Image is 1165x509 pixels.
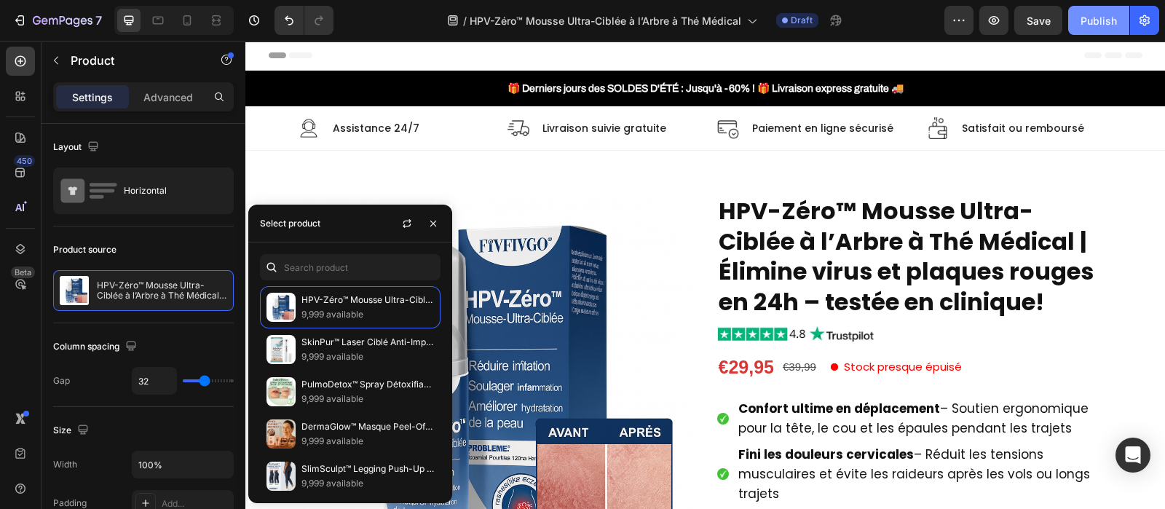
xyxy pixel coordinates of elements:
div: Size [53,421,92,441]
p: Advanced [143,90,193,105]
p: Livraison suivie gratuite [297,81,421,94]
strong: Fini les douleurs cervicales [493,405,668,422]
img: Alt Image [472,76,494,98]
div: Width [53,458,77,471]
iframe: Design area [245,41,1165,509]
p: Settings [72,90,113,105]
p: 7 [95,12,102,29]
input: Auto [133,368,176,394]
p: 9,999 available [301,476,434,491]
p: SkinPur™ Laser Ciblé Anti-Imperfections | Brûle verrues et taches en 1 minute – sans douleur, san... [301,335,434,350]
p: HPV-Zéro™ Mousse Ultra-Ciblée à l’Arbre à Thé Médical | Élimine virus et plaques rouges en 24h – ... [301,293,434,307]
img: Alt Image [52,76,74,98]
button: Save [1014,6,1062,35]
span: / [463,13,467,28]
img: collections [266,335,296,364]
p: Product [71,52,194,69]
input: Search in Settings & Advanced [260,254,441,280]
strong: 🎁 Derniers jours des SOLDES D'ÉTÉ : Jusqu'à -60% ! 🎁 Livraison express gratuite 🚚 [262,42,658,53]
div: Horizontal [124,174,213,208]
p: 9,999 available [301,434,434,449]
img: product feature img [60,276,89,305]
span: – Réduit les tensions musculaires et évite les raideurs après les vols ou longs trajets [493,405,845,462]
div: Product source [53,243,116,256]
p: 9,999 available [301,307,434,322]
p: DermaGlow™ Masque Peel-Off Anti-Taches | Efface taches brunes et pigmentation en 7 jours chrono! [301,419,434,434]
p: PulmoDetox™ Spray Détoxifiant pour les Poumons | Nettoie Vos Voies Respiratoires en Moins de 2 Mi... [301,377,434,392]
div: Publish [1081,13,1117,28]
span: Stock presque épuisé [599,319,716,334]
span: Save [1027,15,1051,27]
strong: Confort ultime en déplacement [493,359,695,376]
img: collections [266,377,296,406]
div: Beta [11,267,35,278]
p: 9,999 available [301,350,434,364]
img: Alt Image [262,76,284,98]
div: Gap [53,374,70,387]
button: Publish [1068,6,1129,35]
div: €39,99 [536,317,572,335]
img: collections [266,293,296,322]
p: 9,999 available [301,392,434,406]
input: Auto [133,451,233,478]
h1: HPV-Zéro™ Mousse Ultra-Ciblée à l’Arbre à Thé Médical | Élimine virus et plaques rouges en 24h – ... [472,154,864,277]
img: Alt Image [682,76,703,98]
p: SlimSculpt™ Legging Push-Up avec Poches | Affine vos jambes et remonte les fesses en 10 secondes! [301,462,434,476]
p: Paiement en ligne sécurisé [507,81,648,94]
img: collections [266,462,296,491]
div: 450 [14,155,35,167]
button: 7 [6,6,108,35]
div: Layout [53,138,102,157]
span: Draft [791,14,813,27]
img: gempages_540190890933617569-d4865b63-71b0-4245-a5fe-21bb34a155f1.jpg [472,285,629,301]
p: Satisfait ou remboursé [716,81,839,94]
div: Open Intercom Messenger [1115,438,1150,473]
div: Select product [260,217,320,230]
img: collections [266,419,296,449]
p: Assistance 24/7 [87,81,174,94]
div: Column spacing [53,337,140,357]
div: €29,95 [472,313,530,340]
span: HPV-Zéro™ Mousse Ultra-Ciblée à l’Arbre à Thé Médical [470,13,741,28]
span: – Soutien ergonomique pour la tête, le cou et les épaules pendant les trajets [493,359,843,396]
p: HPV-Zéro™ Mousse Ultra-Ciblée à l’Arbre à Thé Médical | Élimine virus et plaques rouges en 24h – ... [97,280,227,301]
div: Undo/Redo [275,6,333,35]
